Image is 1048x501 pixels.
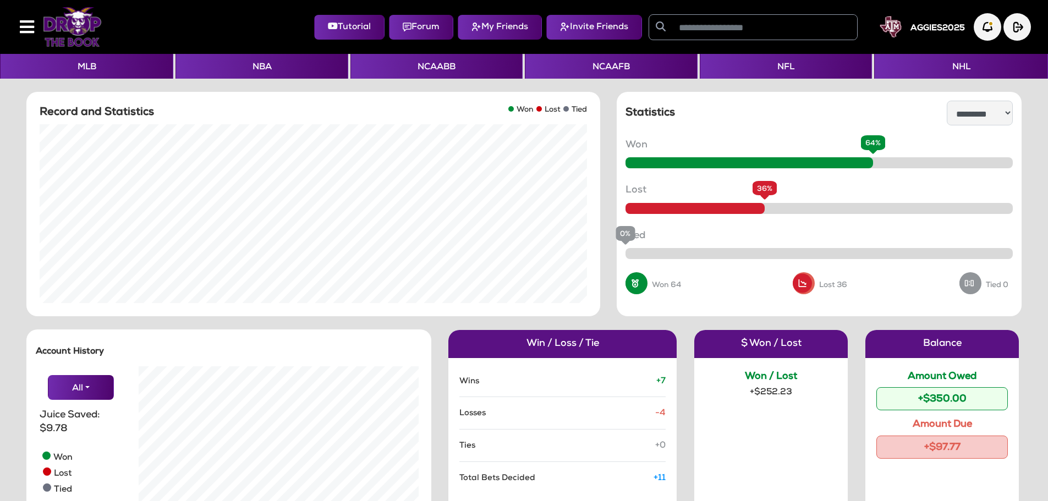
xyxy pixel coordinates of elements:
h6: Amount Owed [876,371,1008,383]
li: Tied [40,481,73,497]
span: +0 [655,438,666,453]
h6: Amount Due [876,419,1008,431]
div: +$97.77 [876,436,1008,459]
p: Tied 0 [986,280,1008,291]
li: Lost [534,105,561,115]
li: Tied [561,105,587,115]
button: Forum [389,15,453,40]
li: Won [40,449,73,465]
span: +7 [656,374,666,388]
h5: Statistics [625,107,675,120]
button: NBA [175,54,348,79]
h5: Record and Statistics [40,106,154,119]
button: NCAAFB [525,54,697,79]
h6: Won / Lost [705,371,837,383]
p: Won [625,139,1013,152]
button: NHL [874,54,1047,79]
div: +$252.23 [705,387,837,399]
img: Logo [43,7,102,47]
img: Notification [974,13,1001,41]
button: NCAABB [350,54,523,79]
button: NFL [700,54,872,79]
span: +11 [654,471,666,485]
h5: AGGIES2025 [910,24,965,34]
div: +$350.00 [876,387,1008,410]
div: $ Won / Lost [694,330,848,357]
li: Lost [40,465,73,481]
span: Wins [459,374,479,388]
button: My Friends [458,15,542,40]
h5: Account History [36,347,422,357]
div: Balance [865,330,1019,357]
img: User [880,16,902,38]
span: Ties [459,438,475,453]
span: Total Bets Decided [459,471,535,485]
button: All [48,375,114,400]
p: Won 64 [652,280,681,291]
span: -4 [655,406,666,420]
button: Invite Friends [546,15,642,40]
p: Win / Loss / Tie [448,330,677,357]
p: Juice Saved: $9.78 [40,409,122,436]
p: Lost 36 [819,280,847,291]
button: Tutorial [314,15,385,40]
p: Lost [625,184,1013,197]
li: Won [506,105,534,115]
span: Losses [459,406,486,420]
p: Tied [625,229,1013,243]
